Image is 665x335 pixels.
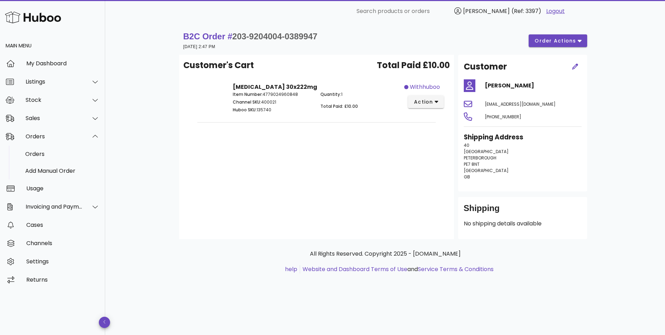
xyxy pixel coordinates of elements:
a: help [285,265,297,273]
h4: [PERSON_NAME] [485,81,582,90]
button: order actions [529,34,587,47]
span: [GEOGRAPHIC_DATA] [464,167,509,173]
strong: B2C Order # [183,32,318,41]
span: Quantity: [320,91,341,97]
div: Shipping [464,203,582,219]
span: action [414,98,433,106]
div: Cases [26,222,100,228]
span: GB [464,174,470,180]
p: No shipping details available [464,219,582,228]
div: Stock [26,97,83,103]
div: Channels [26,240,100,247]
li: and [300,265,494,274]
div: Usage [26,185,100,192]
span: Channel SKU: [233,99,261,105]
small: [DATE] 2:47 PM [183,44,215,49]
span: [GEOGRAPHIC_DATA] [464,149,509,155]
button: action [408,96,444,108]
span: PETERBOROUGH [464,155,496,161]
a: Logout [546,7,565,15]
span: 40 [464,142,469,148]
div: Returns [26,276,100,283]
strong: [MEDICAL_DATA] 30x222mg [233,83,317,91]
div: Invoicing and Payments [26,203,83,210]
span: Item Number: [233,91,263,97]
span: Total Paid: £10.00 [320,103,358,109]
div: Add Manual Order [25,167,100,174]
span: [EMAIL_ADDRESS][DOMAIN_NAME] [485,101,556,107]
div: Orders [26,133,83,140]
div: My Dashboard [26,60,100,67]
span: order actions [534,37,576,45]
a: Service Terms & Conditions [418,265,494,273]
div: Listings [26,78,83,85]
p: 135740 [233,107,312,113]
span: (Ref: 3397) [511,7,541,15]
span: PE7 8NT [464,161,480,167]
span: [PHONE_NUMBER] [485,114,521,120]
p: 400021 [233,99,312,105]
span: Huboo SKU: [233,107,257,113]
img: Huboo Logo [5,10,61,25]
div: Settings [26,258,100,265]
span: withhuboo [410,83,440,91]
span: [PERSON_NAME] [463,7,510,15]
p: 1 [320,91,400,98]
h2: Customer [464,60,507,73]
p: 4779024960848 [233,91,312,98]
span: Customer's Cart [183,59,254,72]
span: 203-9204004-0389947 [232,32,318,41]
p: All Rights Reserved. Copyright 2025 - [DOMAIN_NAME] [185,250,586,258]
div: Sales [26,115,83,121]
a: Website and Dashboard Terms of Use [303,265,407,273]
span: Total Paid £10.00 [377,59,450,72]
h3: Shipping Address [464,132,582,142]
div: Orders [25,151,100,157]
